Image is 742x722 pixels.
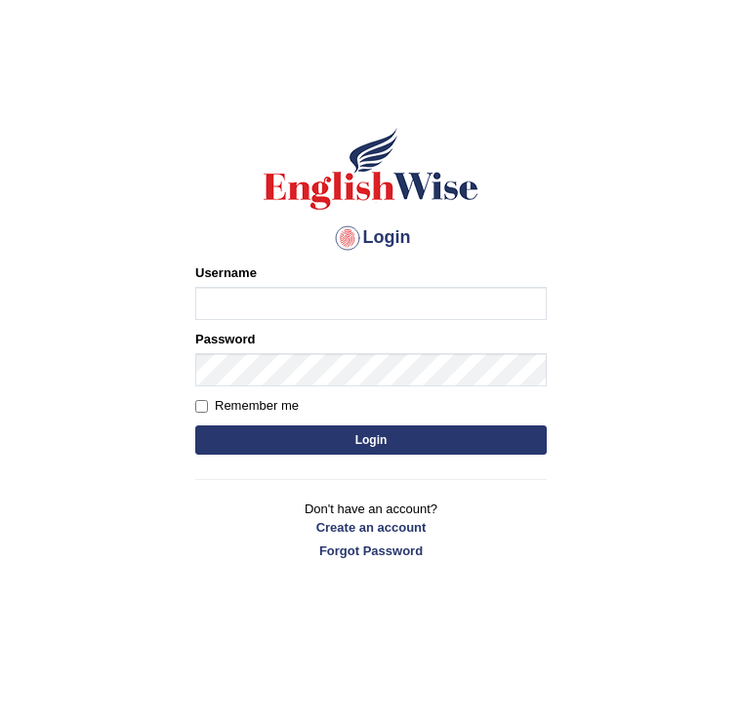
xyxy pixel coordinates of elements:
input: Remember me [195,400,208,413]
a: Create an account [195,518,547,537]
a: Forgot Password [195,541,547,560]
label: Username [195,263,257,282]
label: Remember me [195,396,299,416]
h4: Login [195,222,547,254]
p: Don't have an account? [195,500,547,560]
img: Logo of English Wise sign in for intelligent practice with AI [260,125,482,213]
label: Password [195,330,255,348]
button: Login [195,425,547,455]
